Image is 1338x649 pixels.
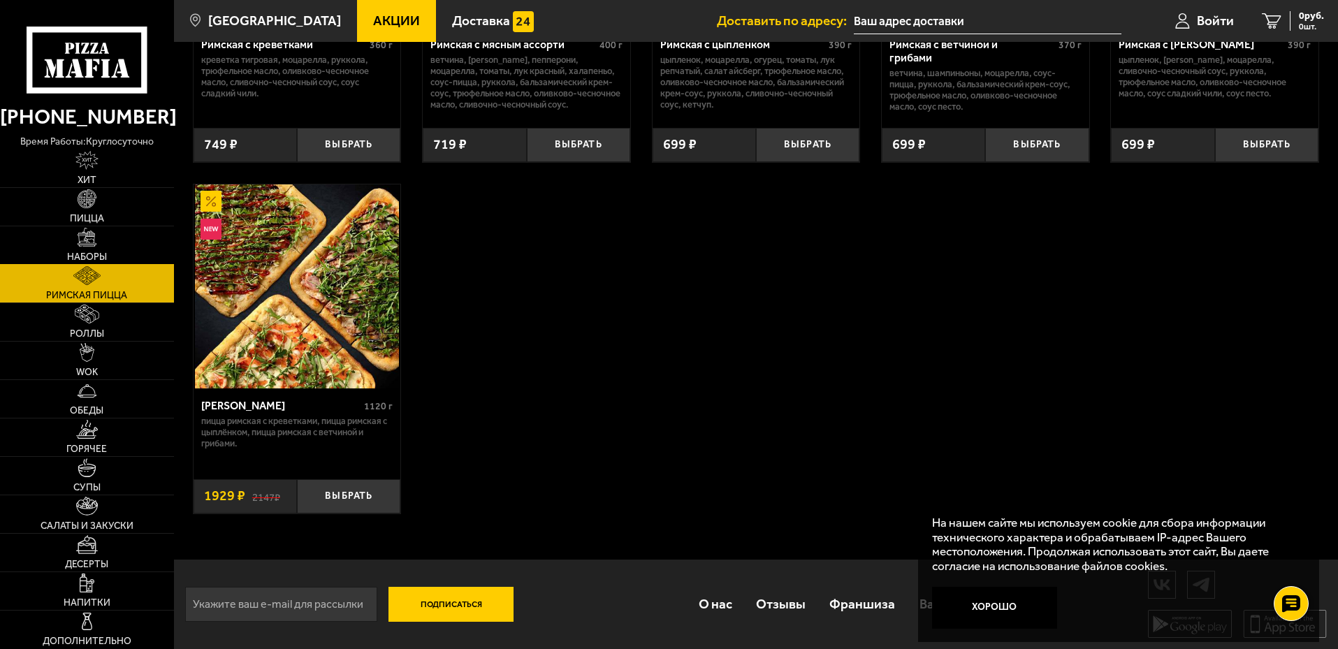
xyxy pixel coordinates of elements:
[1121,138,1155,152] span: 699 ₽
[686,581,743,627] a: О нас
[41,521,133,531] span: Салаты и закуски
[201,54,393,99] p: креветка тигровая, моцарелла, руккола, трюфельное масло, оливково-чесночное масло, сливочно-чесно...
[364,400,393,412] span: 1120 г
[78,175,96,185] span: Хит
[744,581,817,627] a: Отзывы
[527,128,630,162] button: Выбрать
[829,39,852,51] span: 390 г
[66,444,107,454] span: Горячее
[201,219,221,240] img: Новинка
[67,252,107,262] span: Наборы
[663,138,697,152] span: 699 ₽
[660,38,826,51] div: Римская с цыплёнком
[756,128,859,162] button: Выбрать
[717,14,854,27] span: Доставить по адресу:
[892,138,926,152] span: 699 ₽
[201,191,221,212] img: Акционный
[64,598,110,608] span: Напитки
[373,14,420,27] span: Акции
[932,587,1058,629] button: Хорошо
[908,581,989,627] a: Вакансии
[1288,39,1311,51] span: 390 г
[70,329,104,339] span: Роллы
[201,399,361,412] div: [PERSON_NAME]
[1215,128,1318,162] button: Выбрать
[889,68,1082,112] p: ветчина, шампиньоны, моцарелла, соус-пицца, руккола, бальзамический крем-соус, трюфельное масло, ...
[430,38,596,51] div: Римская с мясным ассорти
[932,516,1297,574] p: На нашем сайте мы используем cookie для сбора информации технического характера и обрабатываем IP...
[854,8,1121,34] input: Ваш адрес доставки
[1119,38,1284,51] div: Римская с [PERSON_NAME]
[1059,39,1082,51] span: 370 г
[985,128,1089,162] button: Выбрать
[70,214,104,224] span: Пицца
[297,479,400,513] button: Выбрать
[1299,11,1324,21] span: 0 руб.
[65,560,108,569] span: Десерты
[660,54,852,110] p: цыпленок, моцарелла, огурец, томаты, лук репчатый, салат айсберг, трюфельное масло, оливково-чесн...
[76,367,98,377] span: WOK
[201,38,367,51] div: Римская с креветками
[513,11,534,32] img: 15daf4d41897b9f0e9f617042186c801.svg
[194,184,401,388] a: АкционныйНовинкаМама Миа
[204,138,238,152] span: 749 ₽
[370,39,393,51] span: 360 г
[208,14,341,27] span: [GEOGRAPHIC_DATA]
[1299,22,1324,31] span: 0 шт.
[1197,14,1234,27] span: Войти
[433,138,467,152] span: 719 ₽
[185,587,377,622] input: Укажите ваш e-mail для рассылки
[297,128,400,162] button: Выбрать
[204,489,245,503] span: 1929 ₽
[43,636,131,646] span: Дополнительно
[452,14,510,27] span: Доставка
[195,184,399,388] img: Мама Миа
[430,54,623,110] p: ветчина, [PERSON_NAME], пепперони, моцарелла, томаты, лук красный, халапеньо, соус-пицца, руккола...
[73,483,101,493] span: Супы
[252,489,280,503] s: 2147 ₽
[388,587,514,622] button: Подписаться
[889,38,1055,64] div: Римская с ветчиной и грибами
[70,406,103,416] span: Обеды
[1119,54,1311,99] p: цыпленок, [PERSON_NAME], моцарелла, сливочно-чесночный соус, руккола, трюфельное масло, оливково-...
[46,291,127,300] span: Римская пицца
[599,39,623,51] span: 400 г
[201,416,393,449] p: Пицца Римская с креветками, Пицца Римская с цыплёнком, Пицца Римская с ветчиной и грибами.
[817,581,907,627] a: Франшиза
